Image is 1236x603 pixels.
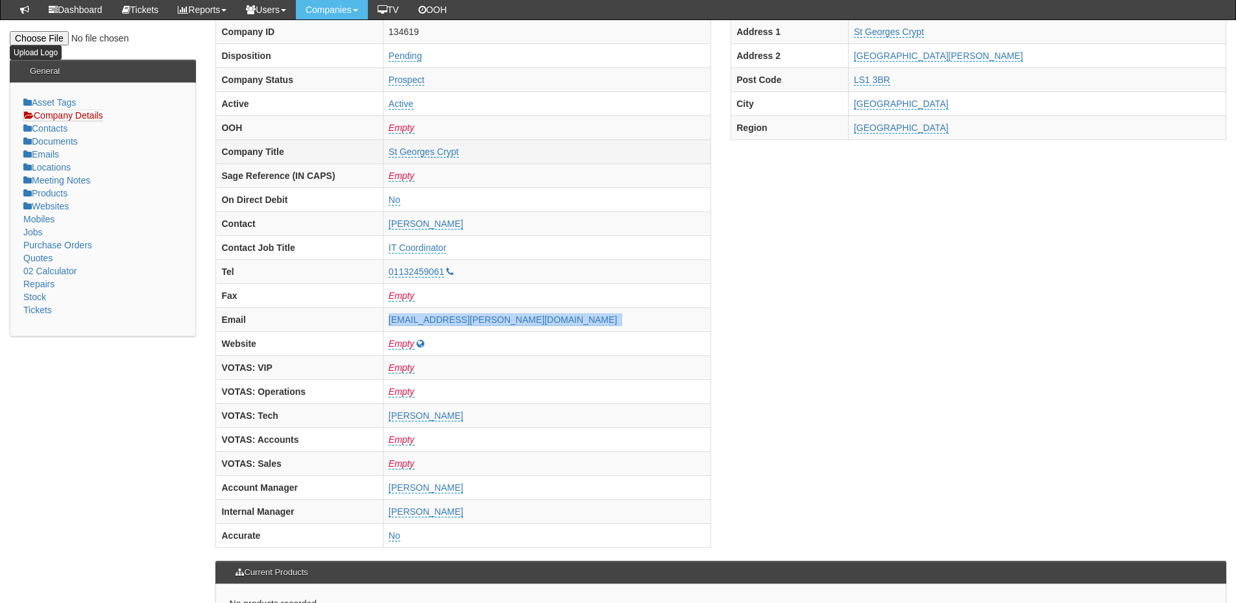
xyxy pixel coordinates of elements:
[23,279,55,289] a: Repairs
[23,240,92,250] a: Purchase Orders
[216,523,383,547] th: Accurate
[216,187,383,211] th: On Direct Debit
[23,214,55,224] a: Mobiles
[216,211,383,235] th: Contact
[216,331,383,355] th: Website
[23,162,71,172] a: Locations
[23,253,53,263] a: Quotes
[731,19,849,43] th: Address 1
[731,91,849,115] th: City
[731,43,849,67] th: Address 2
[389,147,459,158] a: St Georges Crypt
[23,123,67,134] a: Contacts
[23,188,67,198] a: Products
[216,355,383,379] th: VOTAS: VIP
[389,410,463,421] a: [PERSON_NAME]
[23,60,66,82] h3: General
[216,139,383,163] th: Company Title
[216,475,383,499] th: Account Manager
[389,171,415,182] a: Empty
[389,506,463,517] a: [PERSON_NAME]
[23,227,43,237] a: Jobs
[389,99,413,110] a: Active
[23,110,103,121] a: Company Details
[23,149,59,160] a: Emails
[216,91,383,115] th: Active
[389,266,444,278] a: 01132459061
[389,75,424,86] a: Prospect
[23,136,78,147] a: Documents
[216,43,383,67] th: Disposition
[731,115,849,139] th: Region
[23,305,52,315] a: Tickets
[389,386,415,397] a: Empty
[23,175,90,185] a: Meeting Notes
[731,67,849,91] th: Post Code
[216,451,383,475] th: VOTAS: Sales
[216,379,383,403] th: VOTAS: Operations
[216,403,383,427] th: VOTAS: Tech
[854,123,949,134] a: [GEOGRAPHIC_DATA]
[389,434,415,445] a: Empty
[854,27,924,38] a: St Georges Crypt
[216,499,383,523] th: Internal Manager
[389,362,415,373] a: Empty
[389,290,415,301] a: Empty
[854,51,1023,62] a: [GEOGRAPHIC_DATA][PERSON_NAME]
[383,19,710,43] td: 134619
[389,458,415,469] a: Empty
[23,97,76,108] a: Asset Tags
[216,115,383,139] th: OOH
[389,314,617,325] a: [EMAIL_ADDRESS][PERSON_NAME][DOMAIN_NAME]
[854,99,949,110] a: [GEOGRAPHIC_DATA]
[23,201,69,211] a: Websites
[216,427,383,451] th: VOTAS: Accounts
[216,307,383,331] th: Email
[23,292,46,302] a: Stock
[216,283,383,307] th: Fax
[216,235,383,259] th: Contact Job Title
[389,482,463,493] a: [PERSON_NAME]
[389,195,400,206] a: No
[229,562,314,584] h3: Current Products
[216,19,383,43] th: Company ID
[216,163,383,187] th: Sage Reference (IN CAPS)
[389,123,415,134] a: Empty
[389,242,446,254] a: IT Coordinator
[216,67,383,91] th: Company Status
[389,338,415,349] a: Empty
[389,530,400,541] a: No
[389,51,422,62] a: Pending
[216,259,383,283] th: Tel
[10,45,62,60] input: Upload Logo
[854,75,890,86] a: LS1 3BR
[389,219,463,230] a: [PERSON_NAME]
[23,266,77,276] a: 02 Calculator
